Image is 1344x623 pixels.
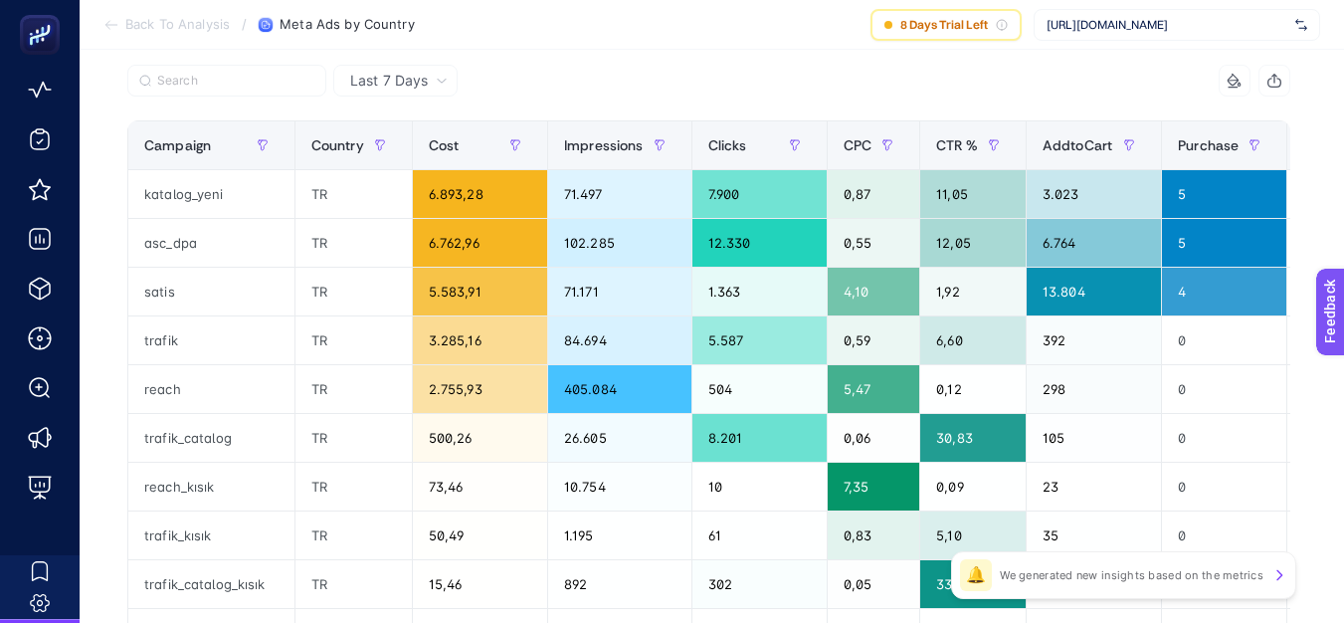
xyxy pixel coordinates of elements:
span: Back To Analysis [125,17,230,33]
div: TR [295,560,412,608]
div: 0,55 [828,219,919,267]
span: AddtoCart [1043,137,1112,153]
div: 11,05 [920,170,1026,218]
div: 0 [1162,316,1286,364]
div: 0,83 [828,512,919,559]
div: 61 [692,512,827,559]
div: reach_kısık [128,463,294,511]
div: 504 [692,365,827,413]
img: svg%3e [1295,15,1307,35]
p: We generated new insights based on the metrics [1000,567,1263,583]
div: 33,86 [920,560,1026,608]
div: 35 [1027,512,1161,559]
span: CPC [844,137,871,153]
span: / [242,16,247,32]
div: 23 [1027,463,1161,511]
div: 298 [1027,365,1161,413]
div: 7,35 [828,463,919,511]
div: 8.201 [692,414,827,462]
div: 1,92 [920,268,1026,315]
div: 13.804 [1027,268,1161,315]
div: 4 [1162,268,1286,315]
div: 6,60 [920,316,1026,364]
div: trafik_kısık [128,512,294,559]
span: Clicks [708,137,747,153]
div: 0,59 [828,316,919,364]
div: 12,05 [920,219,1026,267]
div: 50,49 [413,512,547,559]
span: CTR % [936,137,978,153]
span: Cost [429,137,460,153]
div: TR [295,170,412,218]
div: 0,06 [828,414,919,462]
div: 12.330 [692,219,827,267]
div: 5,47 [828,365,919,413]
div: 5 [1162,219,1286,267]
div: 6.893,28 [413,170,547,218]
div: 5,10 [920,512,1026,559]
div: katalog_yeni [128,170,294,218]
span: Feedback [12,6,76,22]
div: asc_dpa [128,219,294,267]
div: 7.900 [692,170,827,218]
span: Meta Ads by Country [280,17,414,33]
div: trafik_catalog_kısık [128,560,294,608]
div: TR [295,463,412,511]
div: 6.764 [1027,219,1161,267]
div: 0 [1162,463,1286,511]
div: trafik [128,316,294,364]
div: 0,09 [920,463,1026,511]
div: 71.171 [548,268,691,315]
div: 0,12 [920,365,1026,413]
div: 105 [1027,414,1161,462]
div: 10 [692,463,827,511]
div: 15,46 [413,560,547,608]
span: [URL][DOMAIN_NAME] [1047,17,1287,33]
div: 892 [548,560,691,608]
div: satis [128,268,294,315]
div: 71.497 [548,170,691,218]
div: 30,83 [920,414,1026,462]
div: 0 [1162,512,1286,559]
input: Search [157,74,314,89]
div: 1.363 [692,268,827,315]
div: 0,05 [828,560,919,608]
div: 1.195 [548,512,691,559]
div: 405.084 [548,365,691,413]
div: 4,10 [828,268,919,315]
span: Impressions [564,137,644,153]
div: trafik_catalog [128,414,294,462]
div: 0 [1162,365,1286,413]
div: TR [295,414,412,462]
div: 5.583,91 [413,268,547,315]
div: 5 [1162,170,1286,218]
div: 2.755,93 [413,365,547,413]
div: TR [295,365,412,413]
div: 26.605 [548,414,691,462]
div: 84.694 [548,316,691,364]
div: 3.023 [1027,170,1161,218]
div: TR [295,268,412,315]
div: 302 [692,560,827,608]
div: 5.587 [692,316,827,364]
div: 3.285,16 [413,316,547,364]
div: TR [295,316,412,364]
div: 500,26 [413,414,547,462]
div: 392 [1027,316,1161,364]
span: Last 7 Days [350,71,428,91]
span: Country [311,137,364,153]
span: Campaign [144,137,211,153]
div: 73,46 [413,463,547,511]
div: 102.285 [548,219,691,267]
div: 10.754 [548,463,691,511]
div: 0 [1162,414,1286,462]
div: TR [295,512,412,559]
span: 8 Days Trial Left [900,17,988,33]
div: 0,87 [828,170,919,218]
div: TR [295,219,412,267]
div: reach [128,365,294,413]
div: 🔔 [960,559,992,591]
div: 6.762,96 [413,219,547,267]
span: Purchase [1178,137,1239,153]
